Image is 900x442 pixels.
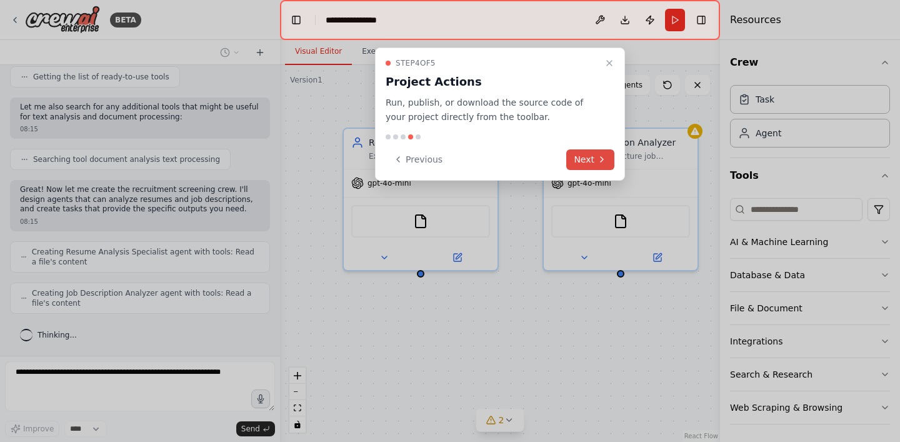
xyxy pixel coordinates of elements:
[386,73,599,91] h3: Project Actions
[566,149,614,170] button: Next
[396,58,436,68] span: Step 4 of 5
[602,56,617,71] button: Close walkthrough
[287,11,305,29] button: Hide left sidebar
[386,149,450,170] button: Previous
[386,96,599,124] p: Run, publish, or download the source code of your project directly from the toolbar.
